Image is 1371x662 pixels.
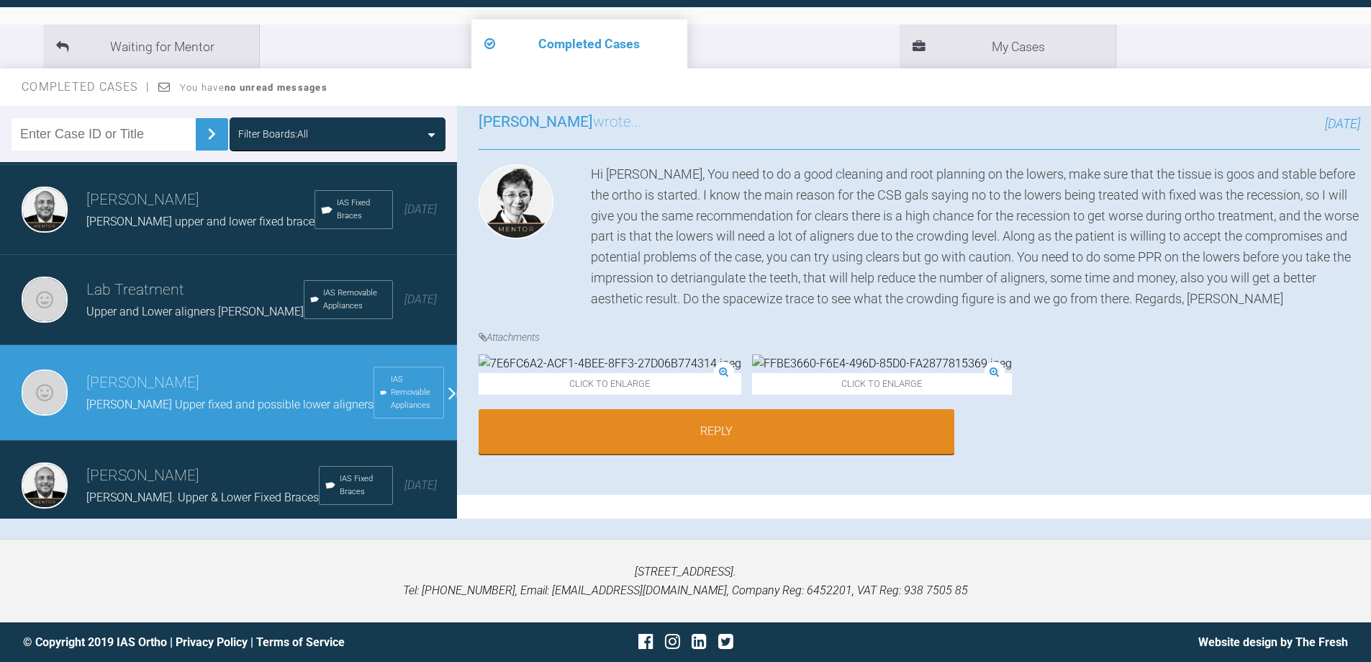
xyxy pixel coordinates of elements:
h3: [PERSON_NAME] [86,188,315,213]
h3: [PERSON_NAME] [86,464,319,488]
img: Utpalendu Bose [22,187,68,233]
strong: no unread messages [225,82,327,93]
a: Website design by The Fresh [1198,635,1348,649]
span: IAS Removable Appliances [323,287,386,313]
h3: Lab Treatment [86,278,304,303]
img: Utpalendu Bose [22,462,68,509]
img: Claudia Waddell [479,164,553,239]
span: [DATE] [1325,116,1360,131]
img: chevronRight.28bd32b0.svg [200,122,223,146]
h3: [PERSON_NAME] [86,371,374,395]
p: [STREET_ADDRESS]. Tel: [PHONE_NUMBER], Email: [EMAIL_ADDRESS][DOMAIN_NAME], Company Reg: 6452201,... [23,563,1348,599]
img: Lab Treatment [22,277,68,323]
div: Filter Boards: All [238,126,308,142]
img: FFBE3660-F6E4-496D-85D0-FA2877815369.jpeg [752,354,1012,373]
li: Completed Cases [471,19,687,68]
span: Click to enlarge [479,373,741,395]
h4: Attachments [479,329,1360,345]
h3: wrote... [479,110,642,135]
span: You have [180,82,327,93]
span: Click to enlarge [752,373,1012,395]
img: Sarah Dobson [22,370,68,416]
div: Hi [PERSON_NAME], You need to do a good cleaning and root planning on the lowers, make sure that ... [591,164,1360,310]
span: [PERSON_NAME] [479,113,593,130]
span: [DATE] [404,478,437,492]
span: [DATE] [404,292,437,306]
span: IAS Fixed Braces [337,197,386,223]
span: [PERSON_NAME] upper and lower fixed brace [86,215,315,228]
span: Completed Cases [22,80,150,94]
li: My Cases [900,24,1116,68]
span: IAS Removable Appliances [391,373,438,412]
div: © Copyright 2019 IAS Ortho | | [23,633,465,652]
input: Enter Case ID or Title [12,118,196,151]
a: Privacy Policy [176,635,248,649]
span: Upper and Lower aligners [PERSON_NAME] [86,305,304,318]
span: IAS Fixed Braces [340,473,386,498]
h3: wrote... [479,516,642,541]
li: Waiting for Mentor [43,24,259,68]
img: 7E6FC6A2-ACF1-4BEE-8FF3-27D06B774314.jpeg [479,354,741,373]
span: [DATE] [404,202,437,216]
a: Reply [479,409,954,454]
span: [PERSON_NAME]. Upper & Lower Fixed Braces [86,491,319,504]
span: [PERSON_NAME] Upper fixed and possible lower aligners [86,398,374,411]
a: Terms of Service [256,635,345,649]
